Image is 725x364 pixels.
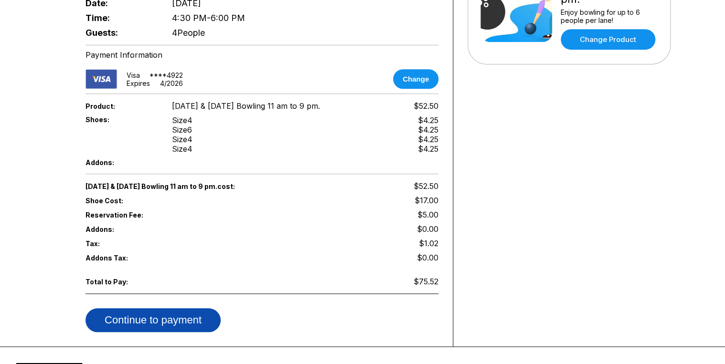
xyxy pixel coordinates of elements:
[172,125,192,135] div: Size 6
[418,125,438,135] div: $4.25
[418,115,438,125] div: $4.25
[85,50,438,60] div: Payment Information
[172,28,205,38] span: 4 People
[85,225,156,233] span: Addons:
[127,79,150,87] div: Expires
[85,254,156,262] span: Addons Tax:
[85,308,221,332] button: Continue to payment
[85,158,156,166] span: Addons:
[561,29,655,50] a: Change Product
[417,253,438,262] span: $0.00
[85,211,262,219] span: Reservation Fee:
[85,239,156,248] span: Tax:
[85,182,262,190] span: [DATE] & [DATE] Bowling 11 am to 9 pm. cost:
[172,13,245,23] span: 4:30 PM - 6:00 PM
[85,115,156,124] span: Shoes:
[414,277,438,286] span: $75.52
[414,181,438,191] span: $52.50
[415,196,438,205] span: $17.00
[85,102,156,110] span: Product:
[85,69,117,89] img: card
[85,28,156,38] span: Guests:
[172,144,192,154] div: Size 4
[85,13,156,23] span: Time:
[418,144,438,154] div: $4.25
[393,69,438,89] button: Change
[160,79,183,87] div: 4 / 2026
[127,71,140,79] div: visa
[172,115,192,125] div: Size 4
[172,101,320,111] span: [DATE] & [DATE] Bowling 11 am to 9 pm.
[85,278,156,286] span: Total to Pay:
[414,101,438,111] span: $52.50
[419,239,438,248] span: $1.02
[418,135,438,144] div: $4.25
[85,197,156,205] span: Shoe Cost:
[417,224,438,234] span: $0.00
[417,210,438,219] span: $5.00
[561,8,658,24] div: Enjoy bowling for up to 6 people per lane!
[172,135,192,144] div: Size 4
